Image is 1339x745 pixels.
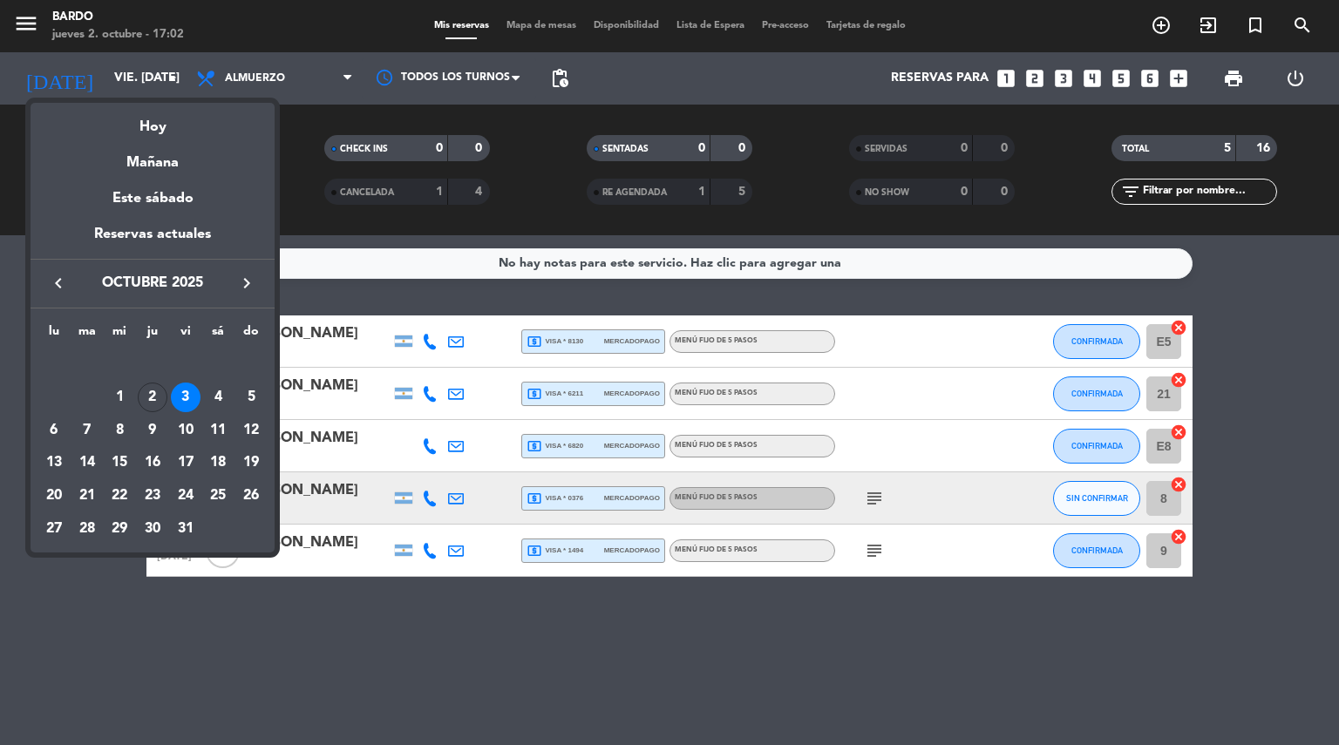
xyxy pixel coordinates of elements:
div: 7 [72,416,102,445]
div: 12 [236,416,266,445]
td: 27 de octubre de 2025 [37,512,71,545]
div: Mañana [31,139,275,174]
td: 9 de octubre de 2025 [136,414,169,447]
td: 15 de octubre de 2025 [103,446,136,479]
div: 6 [39,416,69,445]
td: 19 de octubre de 2025 [234,446,268,479]
td: 17 de octubre de 2025 [169,446,202,479]
div: Hoy [31,103,275,139]
td: 2 de octubre de 2025 [136,381,169,414]
div: 18 [203,448,233,477]
th: viernes [169,322,202,349]
td: 28 de octubre de 2025 [71,512,104,545]
td: 23 de octubre de 2025 [136,479,169,512]
td: 3 de octubre de 2025 [169,381,202,414]
td: 4 de octubre de 2025 [202,381,235,414]
td: OCT. [37,348,268,381]
div: 13 [39,448,69,477]
td: 25 de octubre de 2025 [202,479,235,512]
td: 30 de octubre de 2025 [136,512,169,545]
th: lunes [37,322,71,349]
div: 25 [203,481,233,511]
div: 17 [171,448,201,477]
div: 5 [236,383,266,412]
td: 13 de octubre de 2025 [37,446,71,479]
td: 10 de octubre de 2025 [169,414,202,447]
td: 24 de octubre de 2025 [169,479,202,512]
div: 9 [138,416,167,445]
div: 22 [105,481,134,511]
th: domingo [234,322,268,349]
div: 20 [39,481,69,511]
div: 10 [171,416,201,445]
div: 30 [138,514,167,544]
td: 14 de octubre de 2025 [71,446,104,479]
i: keyboard_arrow_left [48,273,69,294]
td: 6 de octubre de 2025 [37,414,71,447]
div: 4 [203,383,233,412]
th: miércoles [103,322,136,349]
div: 27 [39,514,69,544]
td: 5 de octubre de 2025 [234,381,268,414]
th: martes [71,322,104,349]
td: 16 de octubre de 2025 [136,446,169,479]
div: 19 [236,448,266,477]
div: Reservas actuales [31,223,275,259]
div: 16 [138,448,167,477]
div: 23 [138,481,167,511]
td: 12 de octubre de 2025 [234,414,268,447]
th: sábado [202,322,235,349]
div: 11 [203,416,233,445]
div: 26 [236,481,266,511]
div: 24 [171,481,201,511]
span: octubre 2025 [74,272,231,295]
div: 14 [72,448,102,477]
button: keyboard_arrow_right [231,272,262,295]
td: 22 de octubre de 2025 [103,479,136,512]
td: 26 de octubre de 2025 [234,479,268,512]
td: 29 de octubre de 2025 [103,512,136,545]
div: 15 [105,448,134,477]
div: 21 [72,481,102,511]
div: 2 [138,383,167,412]
div: Este sábado [31,174,275,223]
i: keyboard_arrow_right [236,273,257,294]
div: 28 [72,514,102,544]
div: 8 [105,416,134,445]
button: keyboard_arrow_left [43,272,74,295]
td: 1 de octubre de 2025 [103,381,136,414]
td: 31 de octubre de 2025 [169,512,202,545]
div: 3 [171,383,201,412]
th: jueves [136,322,169,349]
div: 31 [171,514,201,544]
td: 20 de octubre de 2025 [37,479,71,512]
td: 18 de octubre de 2025 [202,446,235,479]
td: 11 de octubre de 2025 [202,414,235,447]
td: 21 de octubre de 2025 [71,479,104,512]
div: 1 [105,383,134,412]
td: 7 de octubre de 2025 [71,414,104,447]
td: 8 de octubre de 2025 [103,414,136,447]
div: 29 [105,514,134,544]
